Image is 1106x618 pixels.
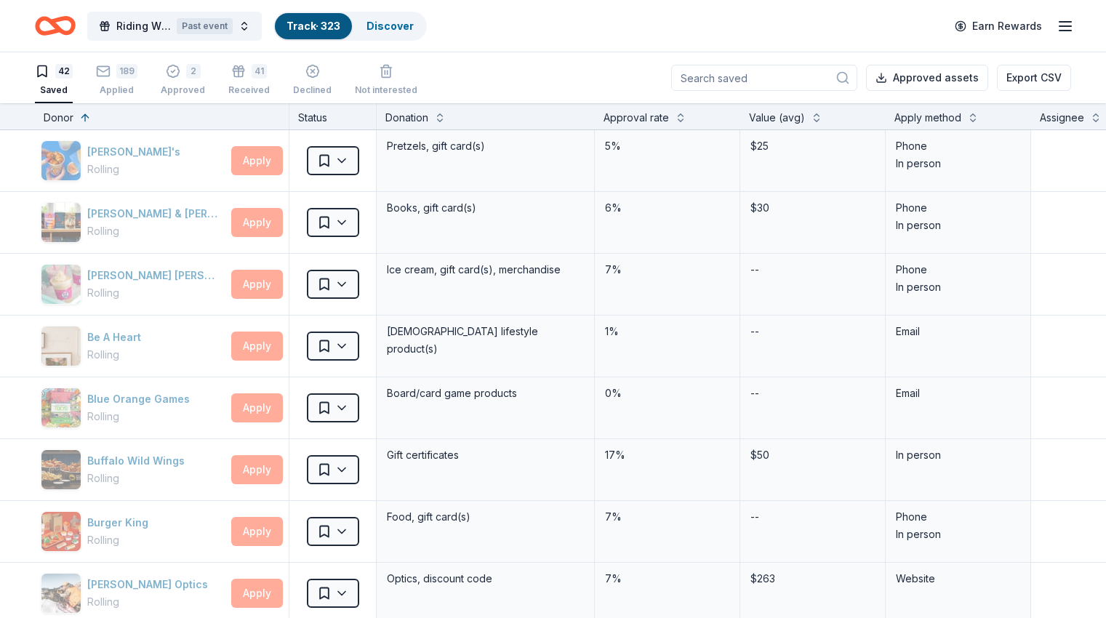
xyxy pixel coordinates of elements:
[366,20,414,32] a: Discover
[749,136,876,156] div: $25
[161,84,205,96] div: Approved
[896,508,1020,526] div: Phone
[896,137,1020,155] div: Phone
[385,109,428,127] div: Donation
[96,84,137,96] div: Applied
[749,321,761,342] div: --
[604,445,731,465] div: 17%
[749,507,761,527] div: --
[35,58,73,103] button: 42Saved
[896,155,1020,172] div: In person
[749,445,876,465] div: $50
[385,198,585,218] div: Books, gift card(s)
[896,570,1020,587] div: Website
[116,64,137,79] div: 189
[385,260,585,280] div: Ice cream, gift card(s), merchandise
[749,569,876,589] div: $263
[604,507,731,527] div: 7%
[355,58,417,103] button: Not interested
[293,58,332,103] button: Declined
[749,109,805,127] div: Value (avg)
[946,13,1051,39] a: Earn Rewards
[749,198,876,218] div: $30
[35,9,76,43] a: Home
[896,323,1020,340] div: Email
[55,64,73,79] div: 42
[385,321,585,359] div: [DEMOGRAPHIC_DATA] lifestyle product(s)
[749,383,761,404] div: --
[997,65,1071,91] button: Export CSV
[286,20,340,32] a: Track· 323
[749,260,761,280] div: --
[896,278,1020,296] div: In person
[385,136,585,156] div: Pretzels, gift card(s)
[228,84,270,96] div: Received
[604,260,731,280] div: 7%
[896,446,1020,464] div: In person
[896,217,1020,234] div: In person
[35,84,73,96] div: Saved
[1040,109,1084,127] div: Assignee
[252,64,267,79] div: 41
[671,65,857,91] input: Search saved
[604,383,731,404] div: 0%
[355,84,417,96] div: Not interested
[604,109,669,127] div: Approval rate
[44,109,73,127] div: Donor
[604,198,731,218] div: 6%
[896,199,1020,217] div: Phone
[896,261,1020,278] div: Phone
[116,17,171,35] span: Riding With The Stars Gala
[273,12,427,41] button: Track· 323Discover
[896,526,1020,543] div: In person
[385,383,585,404] div: Board/card game products
[293,84,332,96] div: Declined
[894,109,961,127] div: Apply method
[604,569,731,589] div: 7%
[87,12,262,41] button: Riding With The Stars GalaPast event
[186,64,201,79] div: 2
[604,321,731,342] div: 1%
[385,507,585,527] div: Food, gift card(s)
[896,385,1020,402] div: Email
[228,58,270,103] button: 41Received
[385,445,585,465] div: Gift certificates
[385,569,585,589] div: Optics, discount code
[96,58,137,103] button: 189Applied
[604,136,731,156] div: 5%
[177,18,233,34] div: Past event
[866,65,988,91] button: Approved assets
[289,103,377,129] div: Status
[161,58,205,103] button: 2Approved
